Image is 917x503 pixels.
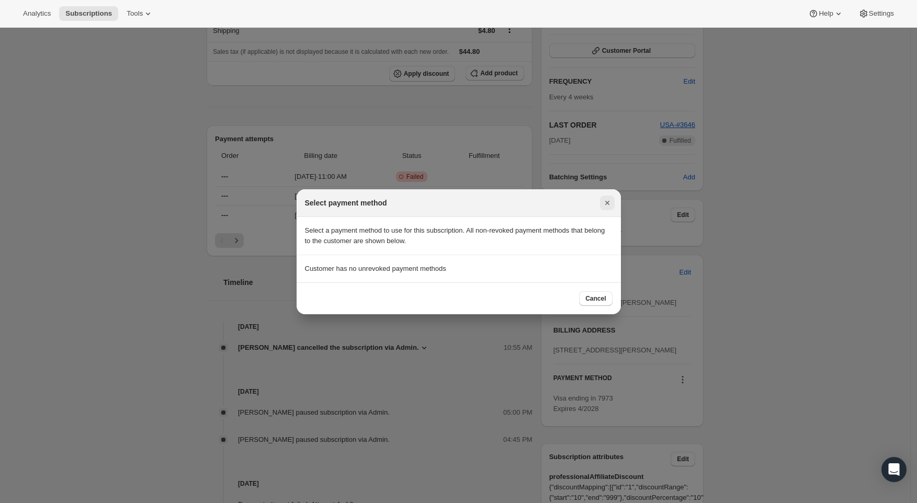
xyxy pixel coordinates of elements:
[579,291,612,306] button: Cancel
[305,264,613,274] p: Customer has no unrevoked payment methods
[819,9,833,18] span: Help
[59,6,118,21] button: Subscriptions
[120,6,160,21] button: Tools
[17,6,57,21] button: Analytics
[127,9,143,18] span: Tools
[802,6,850,21] button: Help
[852,6,900,21] button: Settings
[881,457,907,482] div: Open Intercom Messenger
[869,9,894,18] span: Settings
[305,198,387,208] h2: Select payment method
[600,196,615,210] button: Close
[585,294,606,303] span: Cancel
[65,9,112,18] span: Subscriptions
[305,225,613,246] p: Select a payment method to use for this subscription. All non-revoked payment methods that belong...
[23,9,51,18] span: Analytics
